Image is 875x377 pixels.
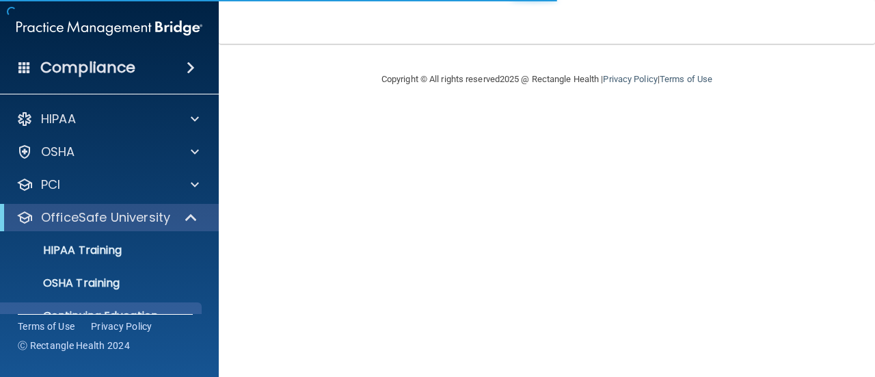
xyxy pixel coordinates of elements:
a: OfficeSafe University [16,209,198,226]
p: HIPAA Training [9,244,122,257]
p: OSHA [41,144,75,160]
a: Terms of Use [18,320,75,333]
a: Privacy Policy [603,74,657,84]
p: HIPAA [41,111,76,127]
div: Copyright © All rights reserved 2025 @ Rectangle Health | | [297,57,796,101]
p: PCI [41,177,60,193]
img: PMB logo [16,14,202,42]
a: Terms of Use [660,74,712,84]
p: Continuing Education [9,309,196,323]
a: HIPAA [16,111,199,127]
a: OSHA [16,144,199,160]
h4: Compliance [40,58,135,77]
p: OfficeSafe University [41,209,170,226]
a: Privacy Policy [91,320,152,333]
a: PCI [16,177,199,193]
span: Ⓒ Rectangle Health 2024 [18,339,130,352]
p: OSHA Training [9,276,120,290]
